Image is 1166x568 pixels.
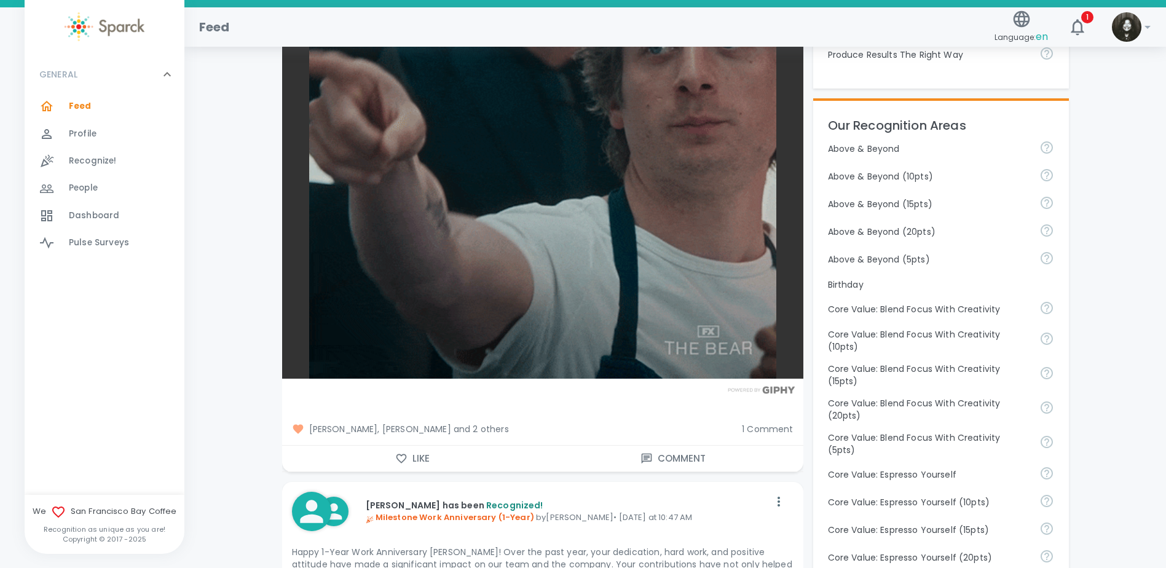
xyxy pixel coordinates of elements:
[25,93,184,120] a: Feed
[828,468,1030,481] p: Core Value: Espresso Yourself
[25,120,184,148] a: Profile
[366,511,769,524] p: by [PERSON_NAME] • [DATE] at 10:47 AM
[1039,366,1054,381] svg: Achieve goals today and innovate for tomorrow
[828,198,1030,210] p: Above & Beyond (15pts)
[828,363,1030,387] p: Core Value: Blend Focus With Creativity (15pts)
[366,499,769,511] p: [PERSON_NAME] has been
[1039,521,1054,536] svg: Share your voice and your ideas
[828,226,1030,238] p: Above & Beyond (20pts)
[1039,549,1054,564] svg: Share your voice and your ideas
[1039,223,1054,238] svg: For going above and beyond!
[1039,435,1054,449] svg: Achieve goals today and innovate for tomorrow
[1036,30,1048,44] span: en
[828,278,1054,291] p: Birthday
[25,56,184,93] div: GENERAL
[543,446,803,471] button: Comment
[25,148,184,175] a: Recognize!
[1039,400,1054,415] svg: Achieve goals today and innovate for tomorrow
[990,6,1053,49] button: Language:en
[725,386,798,394] img: Powered by GIPHY
[69,128,97,140] span: Profile
[1039,331,1054,346] svg: Achieve goals today and innovate for tomorrow
[995,29,1048,45] span: Language:
[828,496,1030,508] p: Core Value: Espresso Yourself (10pts)
[69,100,92,112] span: Feed
[828,524,1030,536] p: Core Value: Espresso Yourself (15pts)
[292,423,733,435] span: [PERSON_NAME], [PERSON_NAME] and 2 others
[25,93,184,261] div: GENERAL
[828,432,1030,456] p: Core Value: Blend Focus With Creativity (5pts)
[25,229,184,256] a: Pulse Surveys
[1063,12,1092,42] button: 1
[1039,46,1054,61] svg: Find success working together and doing the right thing
[69,182,98,194] span: People
[1081,11,1093,23] span: 1
[1039,251,1054,266] svg: For going above and beyond!
[742,423,793,435] span: 1 Comment
[1039,466,1054,481] svg: Share your voice and your ideas
[486,499,543,511] span: Recognized!
[366,511,534,523] span: Milestone Work Anniversary (1-Year)
[1039,494,1054,508] svg: Share your voice and your ideas
[828,49,1030,61] p: Produce Results The Right Way
[1039,301,1054,315] svg: Achieve goals today and innovate for tomorrow
[1112,12,1141,42] img: Picture of Angel
[39,68,77,81] p: GENERAL
[25,175,184,202] a: People
[828,551,1030,564] p: Core Value: Espresso Yourself (20pts)
[25,524,184,534] p: Recognition as unique as you are!
[828,253,1030,266] p: Above & Beyond (5pts)
[828,170,1030,183] p: Above & Beyond (10pts)
[828,397,1030,422] p: Core Value: Blend Focus With Creativity (20pts)
[282,446,543,471] button: Like
[828,143,1030,155] p: Above & Beyond
[25,534,184,544] p: Copyright © 2017 - 2025
[828,328,1030,353] p: Core Value: Blend Focus With Creativity (10pts)
[25,12,184,41] a: Sparck logo
[1039,168,1054,183] svg: For going above and beyond!
[69,237,129,249] span: Pulse Surveys
[69,155,117,167] span: Recognize!
[69,210,119,222] span: Dashboard
[828,116,1054,135] p: Our Recognition Areas
[1039,140,1054,155] svg: For going above and beyond!
[25,505,184,519] span: We San Francisco Bay Coffee
[1039,195,1054,210] svg: For going above and beyond!
[199,17,230,37] h1: Feed
[828,303,1030,315] p: Core Value: Blend Focus With Creativity
[65,12,144,41] img: Sparck logo
[25,202,184,229] a: Dashboard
